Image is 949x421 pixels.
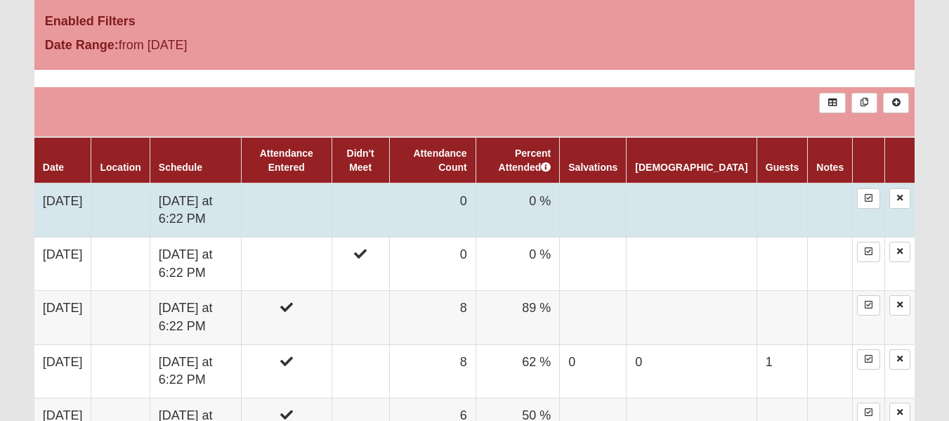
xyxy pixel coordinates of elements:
[819,93,845,113] a: Export to Excel
[150,291,241,344] td: [DATE] at 6:22 PM
[857,188,880,209] a: Enter Attendance
[627,344,757,398] td: 0
[413,148,466,173] a: Attendance Count
[34,344,91,398] td: [DATE]
[560,137,627,183] th: Salvations
[389,344,476,398] td: 8
[560,344,627,398] td: 0
[34,237,91,290] td: [DATE]
[857,295,880,316] a: Enter Attendance
[476,344,560,398] td: 62 %
[499,148,551,173] a: Percent Attended
[43,162,64,173] a: Date
[857,349,880,370] a: Enter Attendance
[100,162,140,173] a: Location
[476,291,560,344] td: 89 %
[34,183,91,238] td: [DATE]
[45,36,119,55] label: Date Range:
[34,36,328,58] div: from [DATE]
[627,137,757,183] th: [DEMOGRAPHIC_DATA]
[347,148,374,173] a: Didn't Meet
[889,242,910,262] a: Delete
[816,162,844,173] a: Notes
[851,93,877,113] a: Merge Records into Merge Template
[889,349,910,370] a: Delete
[150,237,241,290] td: [DATE] at 6:22 PM
[389,291,476,344] td: 8
[150,183,241,238] td: [DATE] at 6:22 PM
[883,93,909,113] a: Alt+N
[757,137,807,183] th: Guests
[757,344,807,398] td: 1
[159,162,202,173] a: Schedule
[389,183,476,238] td: 0
[476,237,560,290] td: 0 %
[476,183,560,238] td: 0 %
[857,242,880,262] a: Enter Attendance
[45,14,904,30] h4: Enabled Filters
[389,237,476,290] td: 0
[150,344,241,398] td: [DATE] at 6:22 PM
[260,148,313,173] a: Attendance Entered
[34,291,91,344] td: [DATE]
[889,188,910,209] a: Delete
[889,295,910,316] a: Delete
